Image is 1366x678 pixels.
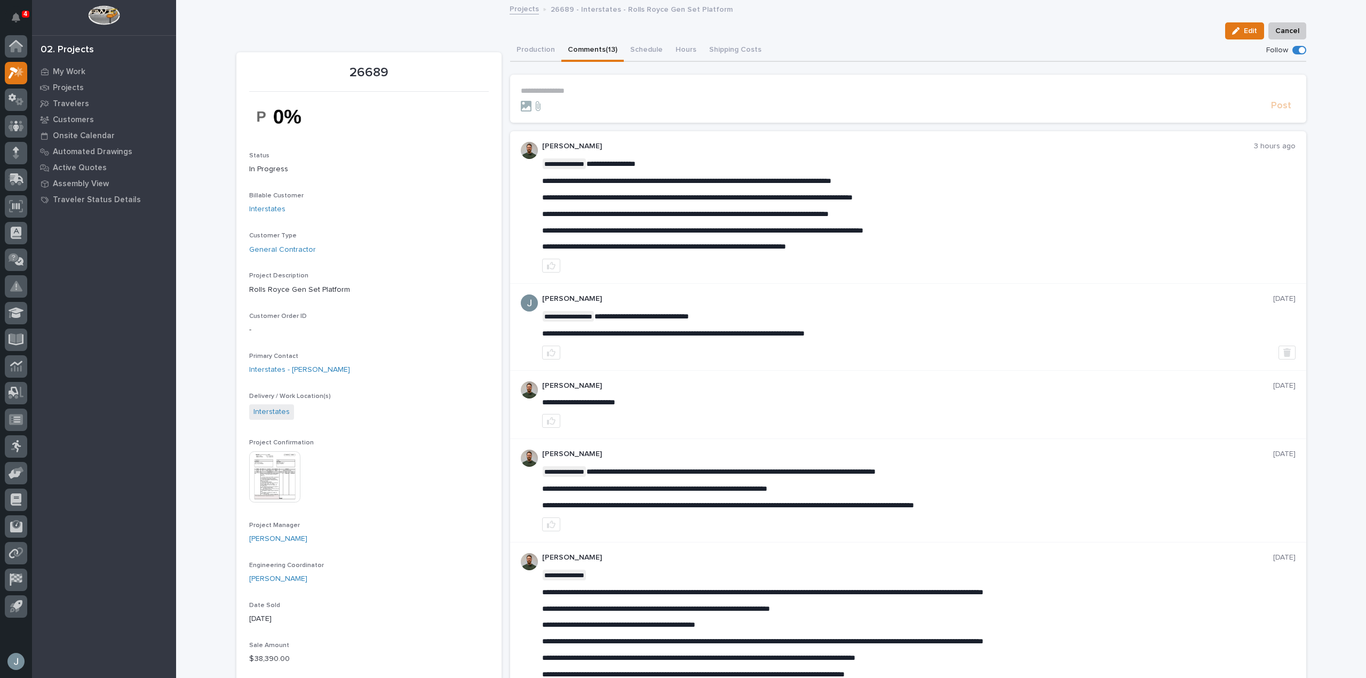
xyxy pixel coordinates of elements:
[1273,553,1296,562] p: [DATE]
[249,65,489,81] p: 26689
[249,153,269,159] span: Status
[249,233,297,239] span: Customer Type
[249,313,307,320] span: Customer Order ID
[88,5,120,25] img: Workspace Logo
[249,98,329,135] img: Etld4xpG9z-mJJj_jN29ZCaerXlcjiamtO3aJvILfvo
[5,650,27,673] button: users-avatar
[703,39,768,62] button: Shipping Costs
[249,353,298,360] span: Primary Contact
[1244,26,1257,36] span: Edit
[32,159,176,176] a: Active Quotes
[521,553,538,570] img: AATXAJw4slNr5ea0WduZQVIpKGhdapBAGQ9xVsOeEvl5=s96-c
[253,406,290,418] a: Interstates
[521,142,538,159] img: AATXAJw4slNr5ea0WduZQVIpKGhdapBAGQ9xVsOeEvl5=s96-c
[249,522,300,529] span: Project Manager
[32,63,176,79] a: My Work
[249,204,285,215] a: Interstates
[249,533,307,545] a: [PERSON_NAME]
[669,39,703,62] button: Hours
[624,39,669,62] button: Schedule
[53,147,132,157] p: Automated Drawings
[32,79,176,95] a: Projects
[53,67,85,77] p: My Work
[32,127,176,143] a: Onsite Calendar
[542,450,1273,459] p: [PERSON_NAME]
[510,39,561,62] button: Production
[542,414,560,428] button: like this post
[1271,100,1291,112] span: Post
[53,179,109,189] p: Assembly View
[249,393,331,400] span: Delivery / Work Location(s)
[542,553,1273,562] p: [PERSON_NAME]
[249,273,308,279] span: Project Description
[561,39,624,62] button: Comments (13)
[13,13,27,30] div: Notifications4
[1266,46,1288,55] p: Follow
[32,143,176,159] a: Automated Drawings
[521,450,538,467] img: AATXAJw4slNr5ea0WduZQVIpKGhdapBAGQ9xVsOeEvl5=s96-c
[53,99,89,109] p: Travelers
[249,284,489,296] p: Rolls Royce Gen Set Platform
[23,10,27,18] p: 4
[53,83,84,93] p: Projects
[542,381,1273,390] p: [PERSON_NAME]
[249,164,489,175] p: In Progress
[1225,22,1264,39] button: Edit
[249,573,307,585] a: [PERSON_NAME]
[551,3,733,14] p: 26689 - Interstates - Rolls Royce Gen Set Platform
[32,192,176,208] a: Traveler Status Details
[249,193,304,199] span: Billable Customer
[249,324,489,336] p: -
[32,95,176,111] a: Travelers
[53,115,94,125] p: Customers
[1254,142,1296,151] p: 3 hours ago
[41,44,94,56] div: 02. Projects
[249,440,314,446] span: Project Confirmation
[249,364,350,376] a: Interstates - [PERSON_NAME]
[249,613,489,625] p: [DATE]
[32,176,176,192] a: Assembly View
[53,163,107,173] p: Active Quotes
[521,294,538,312] img: ACg8ocIJHU6JEmo4GV-3KL6HuSvSpWhSGqG5DdxF6tKpN6m2=s96-c
[32,111,176,127] a: Customers
[542,142,1254,151] p: [PERSON_NAME]
[1278,346,1296,360] button: Delete post
[1273,381,1296,390] p: [DATE]
[249,562,324,569] span: Engineering Coordinator
[1268,22,1306,39] button: Cancel
[5,6,27,29] button: Notifications
[1273,450,1296,459] p: [DATE]
[249,244,316,256] a: General Contractor
[521,381,538,398] img: AATXAJw4slNr5ea0WduZQVIpKGhdapBAGQ9xVsOeEvl5=s96-c
[542,517,560,531] button: like this post
[1267,100,1296,112] button: Post
[53,195,141,205] p: Traveler Status Details
[542,346,560,360] button: like this post
[1273,294,1296,304] p: [DATE]
[249,642,289,649] span: Sale Amount
[542,294,1273,304] p: [PERSON_NAME]
[249,602,280,609] span: Date Sold
[510,2,539,14] a: Projects
[53,131,115,141] p: Onsite Calendar
[542,259,560,273] button: like this post
[249,653,489,665] p: $ 38,390.00
[1275,25,1299,37] span: Cancel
